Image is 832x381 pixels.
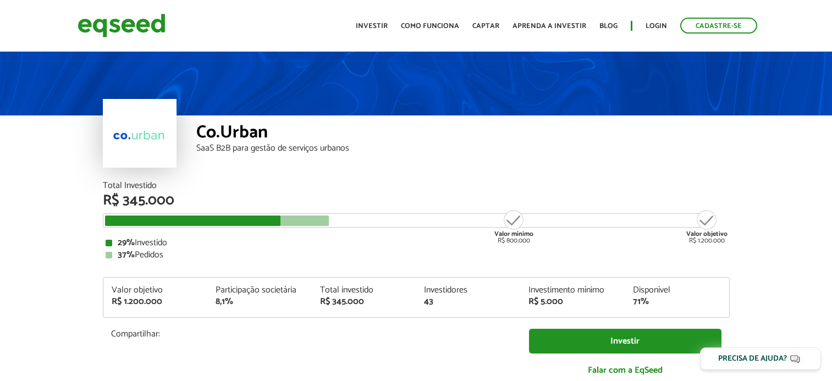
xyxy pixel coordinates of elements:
[118,235,135,250] strong: 29%
[103,194,730,208] div: R$ 345.000
[424,286,512,295] div: Investidores
[686,209,728,244] div: R$ 1.200.000
[106,251,727,259] div: Pedidos
[118,247,135,262] strong: 37%
[112,286,200,295] div: Valor objetivo
[356,23,388,30] a: Investir
[472,23,499,30] a: Captar
[528,286,616,295] div: Investimento mínimo
[513,23,586,30] a: Aprenda a investir
[686,229,728,239] strong: Valor objetivo
[320,297,408,306] div: R$ 345.000
[493,209,535,244] div: R$ 800.000
[111,329,513,339] p: Compartilhar:
[196,124,730,144] div: Co.Urban
[103,181,730,190] div: Total Investido
[424,297,512,306] div: 43
[528,297,616,306] div: R$ 5.000
[112,297,200,306] div: R$ 1.200.000
[401,23,459,30] a: Como funciona
[196,144,730,153] div: SaaS B2B para gestão de serviços urbanos
[78,11,166,40] img: EqSeed
[680,18,757,34] a: Cadastre-se
[599,23,618,30] a: Blog
[216,286,304,295] div: Participação societária
[529,329,721,354] a: Investir
[646,23,667,30] a: Login
[633,297,721,306] div: 71%
[633,286,721,295] div: Disponível
[320,286,408,295] div: Total investido
[494,229,533,239] strong: Valor mínimo
[216,297,304,306] div: 8,1%
[106,239,727,247] div: Investido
